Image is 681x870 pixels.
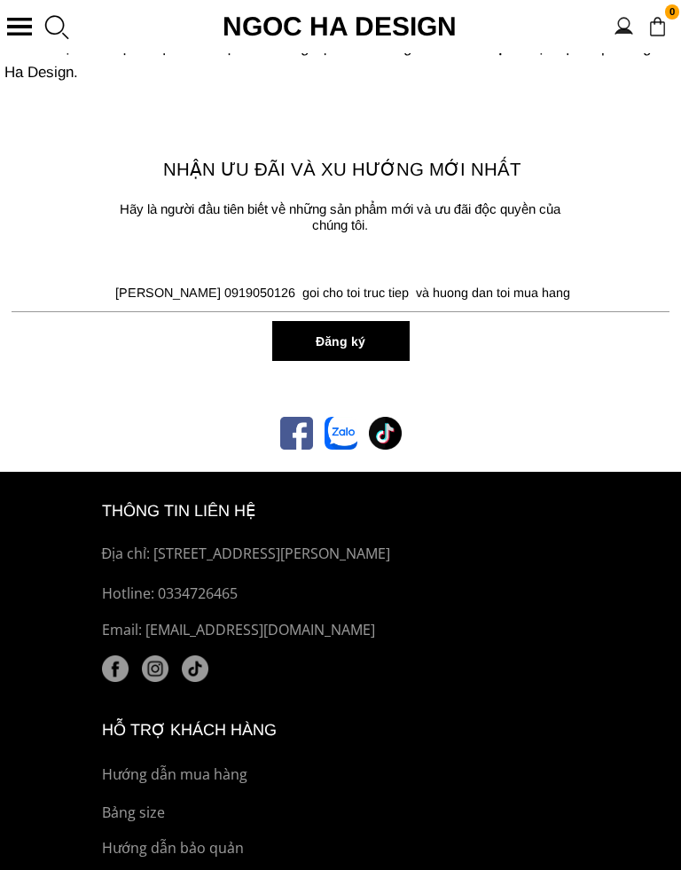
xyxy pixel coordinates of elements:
img: img-CART-ICON-ksit0nf1 [647,16,668,36]
h6: Hãy là người đầu tiên biết về những sản phẩm mới và ưu đãi độc quyền của chúng tôi. [106,201,576,232]
a: Ngoc Ha Design [207,5,473,48]
li: Các bạn sẽ nhận được xác nhận đơn hàng đặt thành công hình thức điện thoại trực tiếp từ Ngoc Ha D... [4,35,677,83]
button: Đăng ký [272,321,410,361]
a: Display image [325,417,357,450]
a: Display image [369,417,402,450]
img: instagram [142,655,168,682]
a: Hướng dẫn bảo quản [102,837,580,860]
p: Email: [EMAIL_ADDRESS][DOMAIN_NAME] [102,619,580,642]
a: Hotline: 0334726465 [102,583,580,606]
a: Hướng dẫn mua hàng [102,764,580,787]
span: 0 [665,4,680,20]
a: Display image [280,417,313,450]
a: facebook (1) [102,655,129,682]
h6: thông tin liên hệ [102,498,580,524]
a: tiktok [182,655,208,682]
p: Địa chỉ: [STREET_ADDRESS][PERSON_NAME] [102,543,580,566]
input: Input email [7,272,674,313]
a: Bảng size [102,802,580,825]
h6: hỗ trợ khách hàng [102,717,580,743]
h3: Nhận ưu đãi và xu hướng mới nhất [8,155,675,184]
